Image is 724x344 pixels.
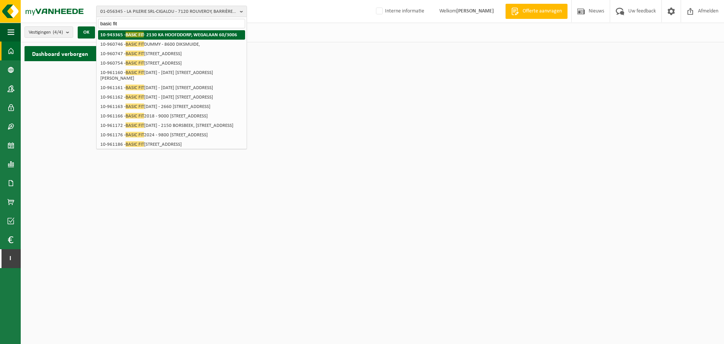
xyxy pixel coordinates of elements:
[456,8,494,14] strong: [PERSON_NAME]
[126,141,144,147] span: BASIC FIT
[374,6,424,17] label: Interne informatie
[98,130,245,140] li: 10-961176 - 2024 - 9800 [STREET_ADDRESS]
[98,93,245,102] li: 10-961162 - [DATE] - [DATE] [STREET_ADDRESS]
[126,132,144,137] span: BASIC FIT
[100,6,237,17] span: 01-056345 - LA PILERIE SRL-CIGALOU - 7120 ROUVEROY, BARRIÈRE D'AUBREUX 2
[25,46,96,61] h2: Dashboard verborgen
[96,6,247,17] button: 01-056345 - LA PILERIE SRL-CIGALOU - 7120 ROUVEROY, BARRIÈRE D'AUBREUX 2
[8,249,13,268] span: I
[126,85,144,90] span: BASIC FIT
[53,30,63,35] count: (4/4)
[126,113,144,119] span: BASIC FIT
[126,41,144,47] span: BASIC FIT
[98,121,245,130] li: 10-961172 - [DATE] - 2150 BORSBEEK, [STREET_ADDRESS]
[98,140,245,149] li: 10-961186 - [STREET_ADDRESS]
[505,4,568,19] a: Offerte aanvragen
[98,59,245,68] li: 10-960754 - [STREET_ADDRESS]
[25,26,73,38] button: Vestigingen(4/4)
[126,32,144,37] span: BASIC FIT
[126,103,144,109] span: BASIC FIT
[126,69,144,75] span: BASIC FIT
[100,32,237,37] strong: 10-943365 - - 2130 KA HOOFDDORP, WEGALAAN 60/3006
[98,19,245,28] input: Zoeken naar gekoppelde vestigingen
[126,51,144,56] span: BASIC FIT
[29,27,63,38] span: Vestigingen
[98,111,245,121] li: 10-961166 - 2018 - 9000 [STREET_ADDRESS]
[126,122,144,128] span: BASIC FIT
[78,26,95,39] button: OK
[126,60,144,66] span: BASIC FIT
[98,102,245,111] li: 10-961163 - [DATE] - 2660 [STREET_ADDRESS]
[126,94,144,100] span: BASIC FIT
[98,49,245,59] li: 10-960747 - [STREET_ADDRESS]
[98,68,245,83] li: 10-961160 - [DATE] - [DATE] [STREET_ADDRESS][PERSON_NAME]
[98,83,245,93] li: 10-961161 - [DATE] - [DATE] [STREET_ADDRESS]
[521,8,564,15] span: Offerte aanvragen
[98,40,245,49] li: 10-960746 - DUMMY - 8600 DIKSMUIDE,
